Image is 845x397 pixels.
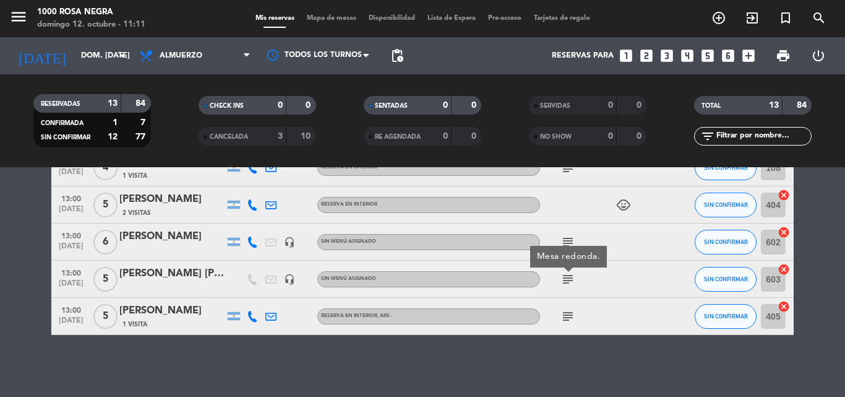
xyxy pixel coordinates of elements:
[301,15,362,22] span: Mapa de mesas
[56,168,87,182] span: [DATE]
[704,201,748,208] span: SIN CONFIRMAR
[135,99,148,108] strong: 84
[56,316,87,331] span: [DATE]
[711,11,726,25] i: add_circle_outline
[284,237,295,248] i: headset_mic
[56,191,87,205] span: 13:00
[695,230,757,255] button: SIN CONFIRMAR
[778,189,790,201] i: cancel
[210,134,248,140] span: CANCELADA
[321,239,376,244] span: Sin menú asignado
[778,300,790,313] i: cancel
[695,304,757,329] button: SIN CONFIRMAR
[113,118,118,127] strong: 1
[701,103,721,109] span: TOTAL
[122,320,147,329] span: 1 Visita
[482,15,528,22] span: Pre-acceso
[37,6,145,19] div: 1000 Rosa Negra
[122,171,147,181] span: 1 Visita
[210,103,244,109] span: CHECK INS
[93,230,118,255] span: 6
[93,155,118,180] span: 4
[278,101,283,110] strong: 0
[119,229,225,245] div: [PERSON_NAME]
[56,242,87,256] span: [DATE]
[695,155,757,180] button: SIN CONFIRMAR
[776,48,791,63] span: print
[301,132,313,141] strong: 10
[638,48,654,64] i: looks_two
[56,228,87,242] span: 13:00
[616,198,631,212] i: child_care
[471,132,479,141] strong: 0
[421,15,482,22] span: Lista de Espera
[93,304,118,329] span: 5
[443,101,448,110] strong: 0
[540,134,572,140] span: NO SHOW
[700,48,716,64] i: looks_5
[812,11,826,25] i: search
[9,7,28,30] button: menu
[122,208,151,218] span: 2 Visitas
[160,51,202,60] span: Almuerzo
[778,11,793,25] i: turned_in_not
[41,101,80,107] span: RESERVADAS
[695,193,757,217] button: SIN CONFIRMAR
[443,132,448,141] strong: 0
[284,274,295,285] i: headset_mic
[56,205,87,219] span: [DATE]
[637,101,644,110] strong: 0
[375,134,421,140] span: RE AGENDADA
[679,48,695,64] i: looks_4
[800,37,836,74] div: LOG OUT
[321,202,377,207] span: RESERVA EN INTERIOR
[560,160,575,175] i: subject
[704,238,748,245] span: SIN CONFIRMAR
[560,235,575,250] i: subject
[249,15,301,22] span: Mis reservas
[560,272,575,287] i: subject
[552,51,614,60] span: Reservas para
[769,101,779,110] strong: 13
[41,134,90,141] span: SIN CONFIRMAR
[778,263,790,276] i: cancel
[37,19,145,31] div: domingo 12. octubre - 11:11
[119,191,225,207] div: [PERSON_NAME]
[659,48,675,64] i: looks_3
[471,101,479,110] strong: 0
[797,101,809,110] strong: 84
[115,48,130,63] i: arrow_drop_down
[560,309,575,324] i: subject
[119,303,225,319] div: [PERSON_NAME]
[9,42,75,69] i: [DATE]
[704,164,748,171] span: SIN CONFIRMAR
[140,118,148,127] strong: 7
[362,15,421,22] span: Disponibilidad
[306,101,313,110] strong: 0
[9,7,28,26] i: menu
[321,165,377,170] span: RESERVA EN INTERIOR
[608,101,613,110] strong: 0
[528,15,596,22] span: Tarjetas de regalo
[778,226,790,238] i: cancel
[108,99,118,108] strong: 13
[715,129,811,143] input: Filtrar por nombre...
[811,48,826,63] i: power_settings_new
[618,48,634,64] i: looks_one
[704,313,748,320] span: SIN CONFIRMAR
[93,267,118,292] span: 5
[278,132,283,141] strong: 3
[321,313,392,318] span: RESERVA EN INTERIOR
[135,133,148,141] strong: 77
[108,133,118,141] strong: 12
[375,103,408,109] span: SENTADAS
[608,132,613,141] strong: 0
[390,48,405,63] span: pending_actions
[637,132,644,141] strong: 0
[540,103,570,109] span: SERVIDAS
[704,276,748,282] span: SIN CONFIRMAR
[700,129,715,144] i: filter_list
[695,267,757,292] button: SIN CONFIRMAR
[56,302,87,316] span: 13:00
[41,120,84,126] span: CONFIRMADA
